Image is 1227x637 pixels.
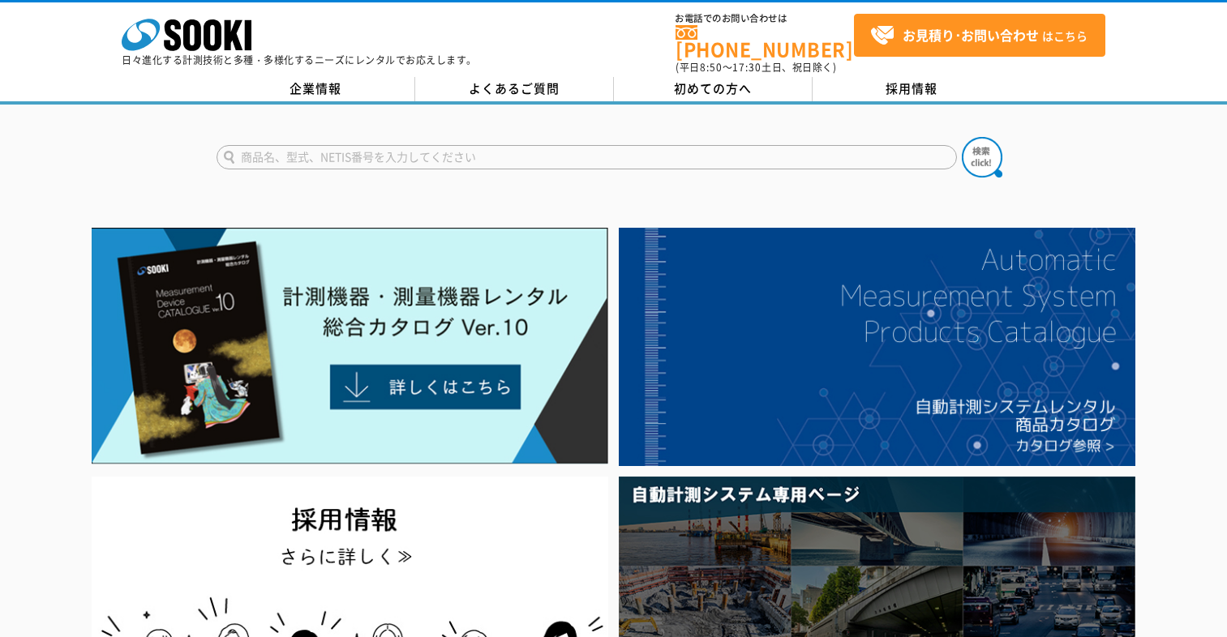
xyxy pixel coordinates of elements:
img: Catalog Ver10 [92,228,608,464]
span: (平日 ～ 土日、祝日除く) [676,60,836,75]
span: 初めての方へ [674,79,752,97]
span: 8:50 [700,60,723,75]
a: [PHONE_NUMBER] [676,25,854,58]
a: 企業情報 [217,77,415,101]
a: 初めての方へ [614,77,813,101]
span: 17:30 [732,60,762,75]
img: btn_search.png [962,137,1002,177]
a: お見積り･お問い合わせはこちら [854,14,1105,57]
a: 採用情報 [813,77,1011,101]
img: 自動計測システムカタログ [619,228,1135,466]
a: よくあるご質問 [415,77,614,101]
span: お電話でのお問い合わせは [676,14,854,24]
strong: お見積り･お問い合わせ [903,25,1039,45]
p: 日々進化する計測技術と多種・多様化するニーズにレンタルでお応えします。 [122,55,477,65]
input: 商品名、型式、NETIS番号を入力してください [217,145,957,169]
span: はこちら [870,24,1088,48]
